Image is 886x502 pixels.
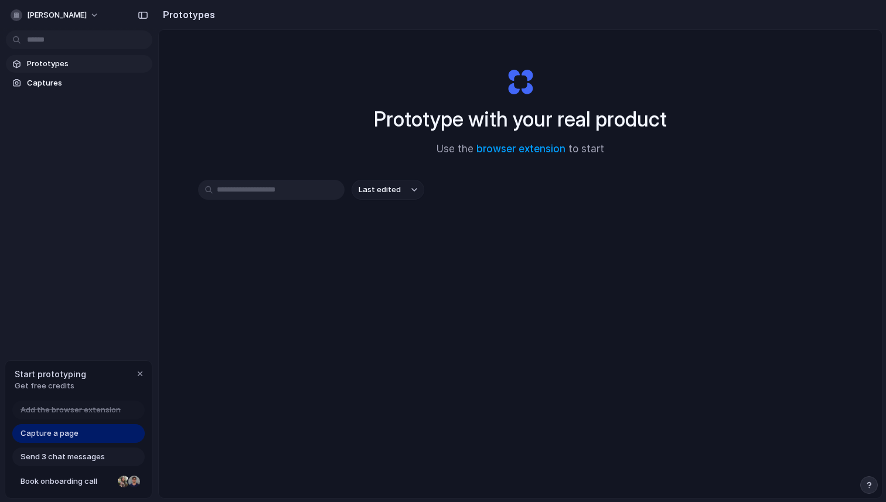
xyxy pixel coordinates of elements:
[476,143,565,155] a: browser extension
[27,77,148,89] span: Captures
[21,451,105,463] span: Send 3 chat messages
[12,472,145,491] a: Book onboarding call
[6,55,152,73] a: Prototypes
[21,476,113,487] span: Book onboarding call
[27,9,87,21] span: [PERSON_NAME]
[158,8,215,22] h2: Prototypes
[15,380,86,392] span: Get free credits
[6,6,105,25] button: [PERSON_NAME]
[374,104,667,135] h1: Prototype with your real product
[437,142,604,157] span: Use the to start
[21,404,121,416] span: Add the browser extension
[359,184,401,196] span: Last edited
[117,474,131,489] div: Nicole Kubica
[352,180,424,200] button: Last edited
[127,474,141,489] div: Christian Iacullo
[6,74,152,92] a: Captures
[27,58,148,70] span: Prototypes
[21,428,79,439] span: Capture a page
[15,368,86,380] span: Start prototyping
